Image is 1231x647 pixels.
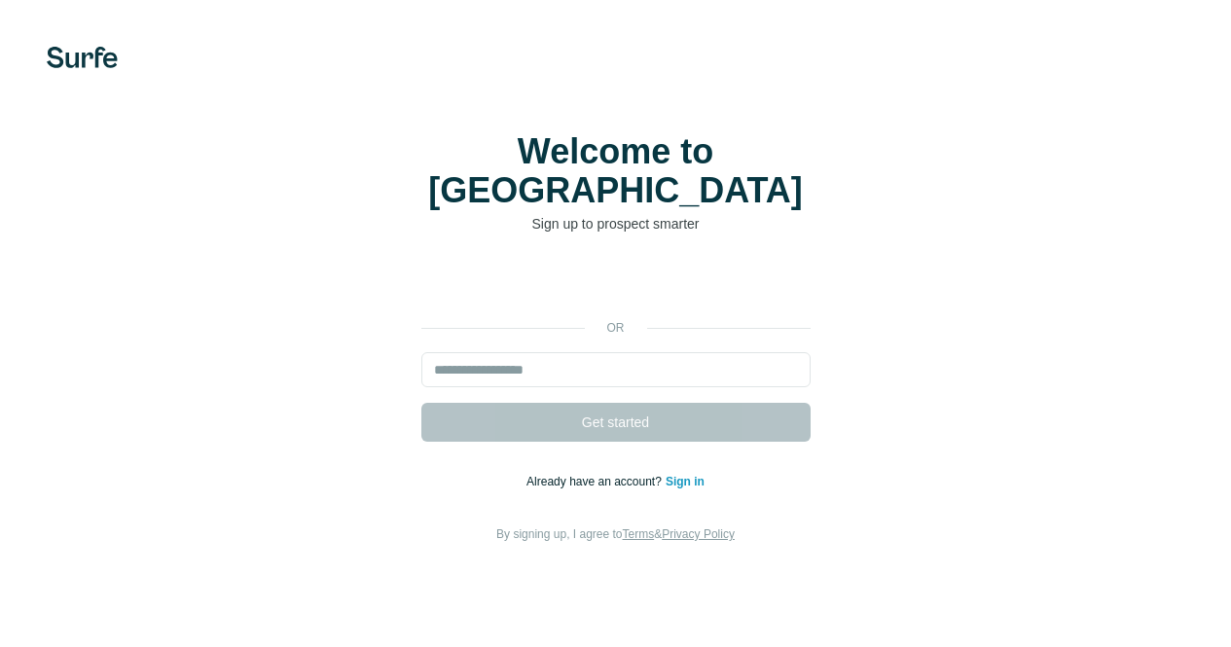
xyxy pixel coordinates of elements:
[47,47,118,68] img: Surfe's logo
[412,263,820,306] iframe: Sign in with Google Button
[666,475,705,488] a: Sign in
[526,475,666,488] span: Already have an account?
[585,319,647,337] p: or
[662,527,735,541] a: Privacy Policy
[623,527,655,541] a: Terms
[421,132,811,210] h1: Welcome to [GEOGRAPHIC_DATA]
[421,214,811,234] p: Sign up to prospect smarter
[496,527,735,541] span: By signing up, I agree to &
